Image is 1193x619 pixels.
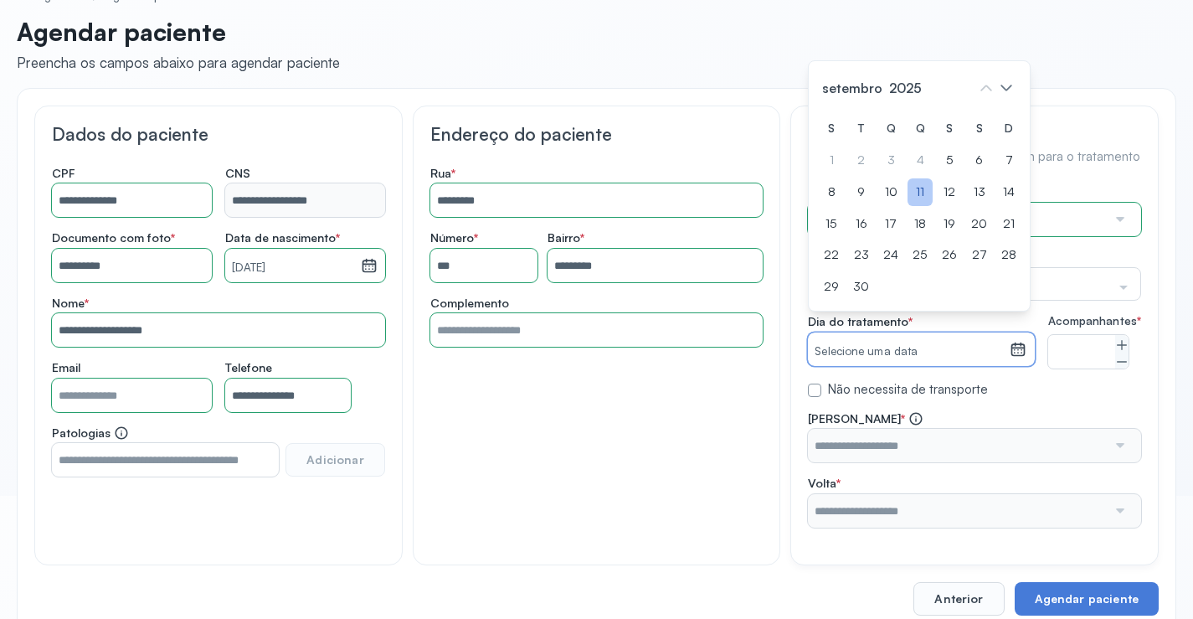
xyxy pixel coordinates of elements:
div: 15 [819,210,844,238]
span: Documento com foto [52,230,175,245]
div: 20 [966,210,992,238]
div: 18 [908,210,933,238]
div: 9 [848,178,874,206]
span: setembro [819,76,886,100]
h3: Dados do paciente [52,123,385,145]
span: Complemento [430,296,509,311]
div: 8 [819,178,844,206]
div: 6 [966,147,992,174]
span: Volta [808,476,841,491]
label: Não necessita de transporte [828,382,988,398]
div: S [966,115,992,142]
div: Q [878,115,903,142]
div: 21 [996,210,1021,238]
div: 28 [996,241,1021,269]
div: D [996,115,1021,142]
div: 17 [878,210,903,238]
div: 25 [908,241,933,269]
div: 5 [937,147,962,174]
span: Acompanhantes [1048,314,1141,328]
button: Anterior [913,582,1004,616]
div: 27 [966,241,992,269]
div: Q [908,115,933,142]
div: 11 [908,178,933,206]
span: Data de nascimento [225,230,340,245]
div: 10 [878,178,903,206]
button: Adicionar [285,443,384,477]
span: Nome [52,296,89,311]
small: [DATE] [232,260,354,276]
div: Preencha os campos abaixo para agendar paciente [17,54,340,71]
div: 12 [937,178,962,206]
p: Agendar paciente [17,17,340,47]
div: 29 [819,273,844,301]
span: CNS [225,166,250,181]
span: CPF [52,166,75,181]
div: 13 [966,178,992,206]
span: 2025 [886,76,925,100]
span: Bairro [548,230,584,245]
div: 14 [996,178,1021,206]
div: 23 [848,241,874,269]
span: Dia do tratamento [808,314,913,329]
span: Patologias [52,426,129,441]
div: 24 [878,241,903,269]
span: [PERSON_NAME] [808,411,923,426]
span: Telefone [225,360,272,375]
div: 30 [848,273,874,301]
small: Selecione uma data [815,343,1003,360]
div: T [848,115,874,142]
h3: Endereço do paciente [430,123,764,145]
span: Email [52,360,80,375]
span: Rua [430,166,455,181]
div: S [937,115,962,142]
div: S [819,115,844,142]
div: 7 [996,147,1021,174]
span: Número [430,230,478,245]
div: 22 [819,241,844,269]
div: 16 [848,210,874,238]
div: 19 [937,210,962,238]
div: 26 [937,241,962,269]
button: Agendar paciente [1015,582,1159,616]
